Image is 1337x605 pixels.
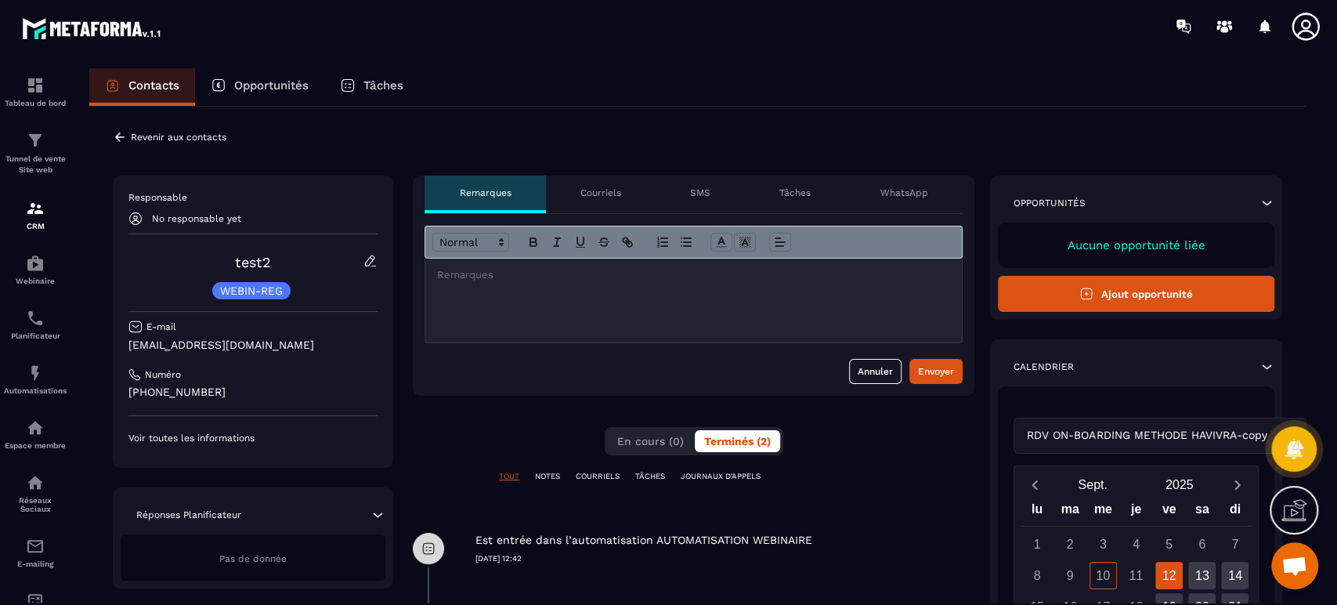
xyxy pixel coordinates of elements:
p: Revenir aux contacts [131,132,226,143]
p: Tâches [363,78,403,92]
input: Search for option [1270,427,1282,444]
p: [EMAIL_ADDRESS][DOMAIN_NAME] [128,338,378,353]
div: 5 [1155,531,1183,558]
p: Automatisations [4,386,67,395]
p: Tâches [779,187,811,199]
button: Open years overlay [1136,471,1223,498]
a: social-networksocial-networkRéseaux Sociaux [4,462,67,525]
span: En cours (0) [617,435,684,447]
img: formation [26,76,45,95]
p: Numéro [145,368,181,381]
div: 6 [1188,531,1216,558]
button: Envoyer [909,359,963,384]
p: Opportunités [234,78,309,92]
button: Open months overlay [1050,471,1136,498]
p: Contacts [128,78,179,92]
p: [DATE] 12:42 [475,553,974,564]
span: RDV ON-BOARDING METHODE HAVIVRA-copy [1024,427,1270,444]
button: Ajout opportunité [998,276,1274,312]
a: Contacts [89,68,195,106]
button: Previous month [1021,474,1050,495]
div: 7 [1221,531,1248,558]
p: Aucune opportunité liée [1014,238,1259,252]
a: formationformationTunnel de vente Site web [4,119,67,187]
a: formationformationCRM [4,187,67,242]
img: social-network [26,473,45,492]
div: 13 [1188,562,1216,589]
div: lu [1021,498,1053,526]
p: Tunnel de vente Site web [4,154,67,176]
img: automations [26,418,45,437]
p: COURRIELS [576,471,620,482]
div: 4 [1122,531,1150,558]
div: Envoyer [918,364,954,379]
div: je [1119,498,1152,526]
div: 10 [1089,562,1117,589]
div: 14 [1221,562,1248,589]
div: Search for option [1014,418,1308,454]
p: Planificateur [4,331,67,340]
p: JOURNAUX D'APPELS [681,471,761,482]
p: Espace membre [4,441,67,450]
img: automations [26,364,45,382]
p: Opportunités [1014,197,1086,209]
div: 12 [1155,562,1183,589]
p: WhatsApp [880,187,928,199]
div: ma [1053,498,1086,526]
a: emailemailE-mailing [4,525,67,580]
p: Responsable [128,191,378,204]
span: Pas de donnée [219,553,287,564]
div: ve [1152,498,1185,526]
p: Remarques [459,187,511,199]
div: 1 [1023,531,1050,558]
div: me [1086,498,1119,526]
p: Courriels [580,187,621,199]
div: 11 [1122,562,1150,589]
a: Tâches [324,68,419,106]
button: Next month [1223,474,1252,495]
a: test2 [235,254,271,270]
p: SMS [690,187,710,199]
div: 9 [1057,562,1084,589]
span: Terminés (2) [704,435,771,447]
a: Opportunités [195,68,324,106]
p: Est entrée dans l’automatisation AUTOMATISATION WEBINAIRE [475,533,812,548]
div: Ouvrir le chat [1271,542,1318,589]
img: scheduler [26,309,45,328]
div: 2 [1057,531,1084,558]
a: schedulerschedulerPlanificateur [4,297,67,352]
p: WEBIN-REG [220,285,283,296]
button: En cours (0) [608,430,693,452]
img: formation [26,199,45,218]
img: automations [26,254,45,273]
p: Voir toutes les informations [128,432,378,444]
img: email [26,537,45,556]
div: sa [1186,498,1219,526]
button: Annuler [849,359,902,384]
p: CRM [4,222,67,230]
button: Terminés (2) [695,430,780,452]
p: Webinaire [4,277,67,285]
p: No responsable yet [152,213,241,224]
p: [PHONE_NUMBER] [128,385,378,400]
p: Tableau de bord [4,99,67,107]
img: logo [22,14,163,42]
p: Réponses Planificateur [136,509,241,521]
p: TÂCHES [635,471,665,482]
a: automationsautomationsAutomatisations [4,352,67,407]
p: NOTES [535,471,560,482]
a: automationsautomationsEspace membre [4,407,67,462]
p: Réseaux Sociaux [4,496,67,513]
img: formation [26,131,45,150]
div: 3 [1089,531,1117,558]
p: E-mailing [4,560,67,568]
a: formationformationTableau de bord [4,64,67,119]
p: E-mail [146,321,176,333]
p: Calendrier [1014,360,1074,373]
div: 8 [1023,562,1050,589]
div: di [1219,498,1252,526]
a: automationsautomationsWebinaire [4,242,67,297]
p: TOUT [499,471,519,482]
